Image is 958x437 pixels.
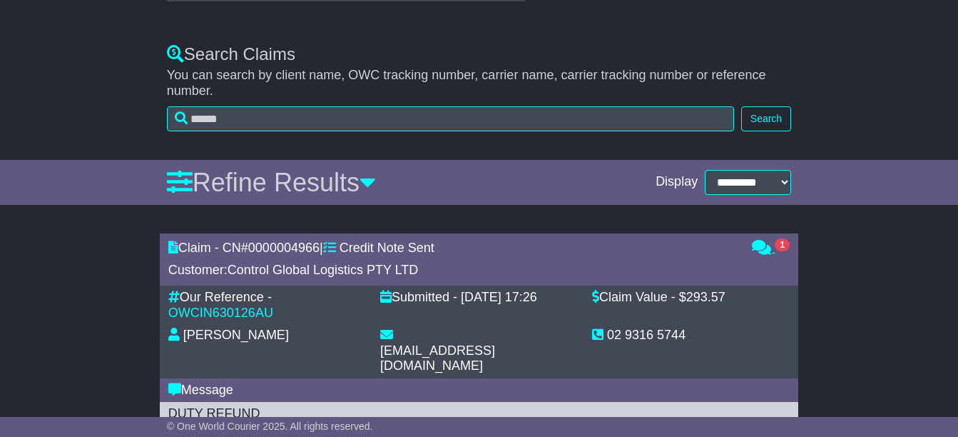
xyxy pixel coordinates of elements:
span: 1 [775,238,790,251]
div: Claim Value - [592,290,676,306]
span: © One World Courier 2025. All rights reserved. [167,421,373,432]
div: $293.57 [679,290,725,306]
p: You can search by client name, OWC tracking number, carrier name, carrier tracking number or refe... [167,68,791,99]
div: Message [168,383,790,398]
div: Customer: [168,263,738,278]
div: [EMAIL_ADDRESS][DOMAIN_NAME] [380,343,578,374]
span: Control Global Logistics PTY LTD [228,263,418,277]
div: Our Reference - [168,290,272,306]
button: Search [741,106,791,131]
span: Display [656,174,698,190]
div: [PERSON_NAME] [183,328,289,343]
div: DUTY REFUND [168,406,790,422]
div: Claim - CN# | [168,241,738,256]
span: 0000004966 [248,241,320,255]
a: Refine Results [167,168,376,197]
a: 1 [752,241,790,255]
div: [DATE] 17:26 [461,290,537,306]
div: Search Claims [167,44,791,65]
div: Submitted - [380,290,457,306]
div: 02 9316 5744 [607,328,686,343]
span: Credit Note Sent [340,241,434,255]
a: OWCIN630126AU [168,306,273,320]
